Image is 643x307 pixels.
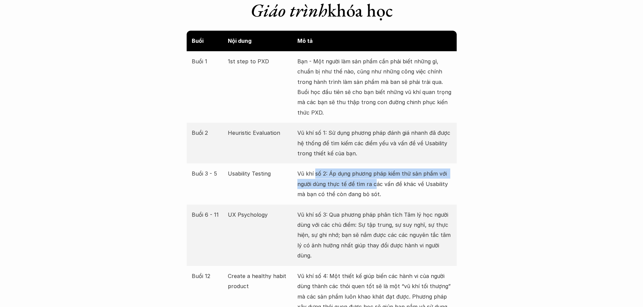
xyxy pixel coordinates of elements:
[297,210,452,261] p: Vũ khí số 3: Qua phương pháp phân tích Tâm lý học người dùng với các chủ điểm: Sự tập trung, sự s...
[228,128,294,138] p: Heuristic Evaluation
[228,210,294,220] p: UX Psychology
[192,56,225,66] p: Buổi 1
[192,210,225,220] p: Buổi 6 - 11
[297,128,452,158] p: Vũ khí số 1: Sử dụng phương pháp đánh giá nhanh đã được hệ thống để tìm kiếm các điểm yếu và vấn ...
[228,37,251,44] strong: Nội dung
[192,128,225,138] p: Buổi 2
[228,271,294,291] p: Create a healthy habit product
[192,37,204,44] strong: Buổi
[228,168,294,179] p: Usability Testing
[297,56,452,118] p: Bạn - Một người làm sản phẩm cần phải biết những gì, chuẩn bị như thế nào, cũng như những công vi...
[192,271,225,281] p: Buổi 12
[297,168,452,199] p: Vũ khí số 2: Áp dụng phương pháp kiểm thử sản phẩm với người dùng thực tế để tìm ra các vấn đề kh...
[192,168,225,179] p: Buổi 3 - 5
[297,37,313,44] strong: Mô tả
[228,56,294,66] p: 1st step to PXD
